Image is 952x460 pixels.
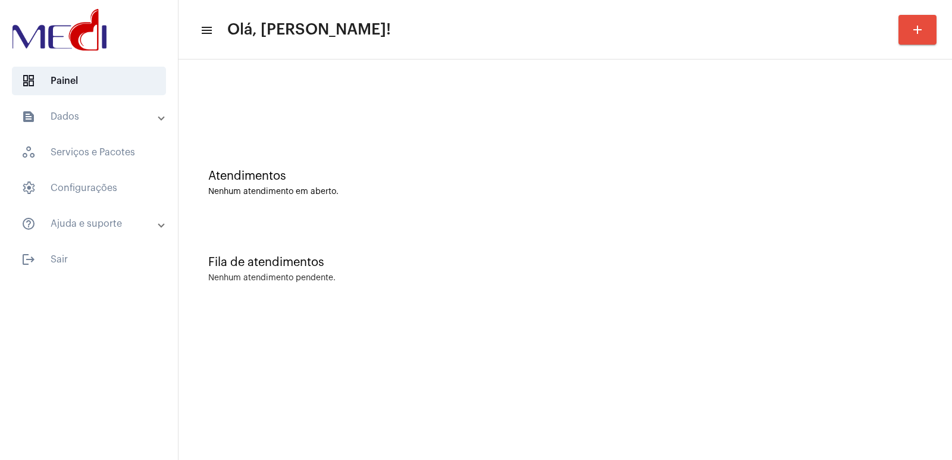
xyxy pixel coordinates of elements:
[7,209,178,238] mat-expansion-panel-header: sidenav iconAjuda e suporte
[910,23,925,37] mat-icon: add
[21,181,36,195] span: sidenav icon
[21,217,36,231] mat-icon: sidenav icon
[10,6,109,54] img: d3a1b5fa-500b-b90f-5a1c-719c20e9830b.png
[21,217,159,231] mat-panel-title: Ajuda e suporte
[12,67,166,95] span: Painel
[208,256,922,269] div: Fila de atendimentos
[208,274,336,283] div: Nenhum atendimento pendente.
[21,109,36,124] mat-icon: sidenav icon
[12,174,166,202] span: Configurações
[12,138,166,167] span: Serviços e Pacotes
[200,23,212,37] mat-icon: sidenav icon
[12,245,166,274] span: Sair
[208,170,922,183] div: Atendimentos
[208,187,922,196] div: Nenhum atendimento em aberto.
[21,109,159,124] mat-panel-title: Dados
[21,74,36,88] span: sidenav icon
[227,20,391,39] span: Olá, [PERSON_NAME]!
[7,102,178,131] mat-expansion-panel-header: sidenav iconDados
[21,145,36,159] span: sidenav icon
[21,252,36,267] mat-icon: sidenav icon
